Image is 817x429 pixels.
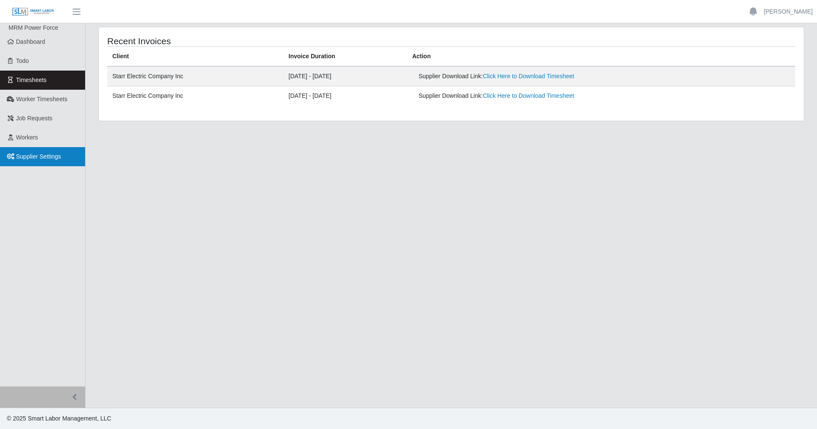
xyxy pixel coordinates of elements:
[407,47,795,67] th: Action
[16,96,67,102] span: Worker Timesheets
[764,7,813,16] a: [PERSON_NAME]
[483,73,574,80] a: Click Here to Download Timesheet
[16,153,61,160] span: Supplier Settings
[16,134,38,141] span: Workers
[107,47,283,67] th: Client
[16,57,29,64] span: Todo
[419,91,658,100] div: Supplier Download Link:
[283,66,407,86] td: [DATE] - [DATE]
[107,66,283,86] td: Starr Electric Company Inc
[16,38,46,45] span: Dashboard
[283,47,407,67] th: Invoice Duration
[483,92,574,99] a: Click Here to Download Timesheet
[16,77,47,83] span: Timesheets
[7,415,111,422] span: © 2025 Smart Labor Management, LLC
[16,115,53,122] span: Job Requests
[107,86,283,106] td: Starr Electric Company Inc
[12,7,54,17] img: SLM Logo
[9,24,58,31] span: MRM Power Force
[107,36,386,46] h4: Recent Invoices
[419,72,658,81] div: Supplier Download Link:
[283,86,407,106] td: [DATE] - [DATE]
